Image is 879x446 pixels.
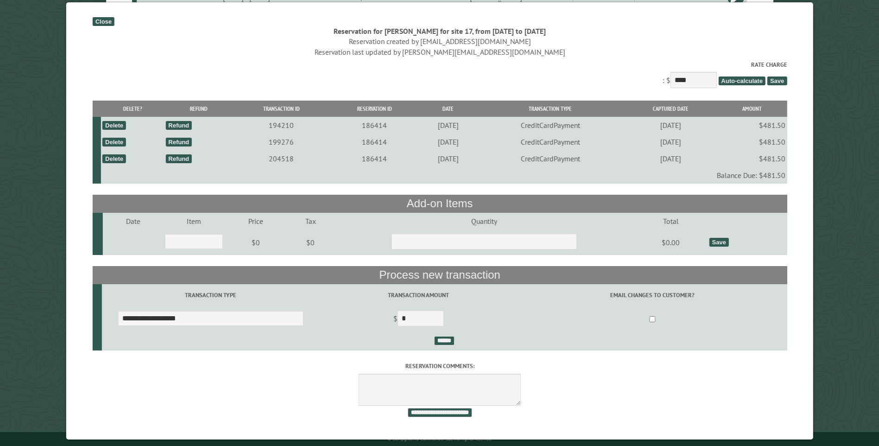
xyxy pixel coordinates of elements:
[387,436,492,442] small: © Campground Commander LLC. All rights reserved.
[624,117,717,134] td: [DATE]
[476,134,624,150] td: CreditCardPayment
[767,76,786,85] span: Save
[634,229,708,255] td: $0.00
[165,121,192,130] div: Refund
[102,138,126,147] div: Delete
[92,266,787,284] th: Process new transaction
[718,76,765,85] span: Auto-calculate
[286,229,334,255] td: $0
[286,213,334,229] td: Tax
[234,101,329,117] th: Transaction ID
[92,195,787,212] th: Add-on Items
[329,134,419,150] td: 186414
[321,291,516,299] label: Transaction Amount
[329,150,419,167] td: 186414
[419,134,476,150] td: [DATE]
[624,150,717,167] td: [DATE]
[476,101,624,117] th: Transaction Type
[102,154,126,163] div: Delete
[329,101,419,117] th: Reservation ID
[419,150,476,167] td: [DATE]
[519,291,785,299] label: Email changes to customer?
[476,117,624,134] td: CreditCardPayment
[709,238,728,247] div: Save
[101,101,164,117] th: Delete?
[419,101,476,117] th: Date
[329,117,419,134] td: 186414
[476,150,624,167] td: CreditCardPayment
[164,101,234,117] th: Refund
[92,60,787,90] div: : $
[634,213,708,229] td: Total
[224,213,287,229] td: Price
[319,306,517,332] td: $
[103,213,164,229] td: Date
[102,121,126,130] div: Delete
[624,134,717,150] td: [DATE]
[224,229,287,255] td: $0
[624,101,717,117] th: Captured Date
[165,138,192,147] div: Refund
[717,101,787,117] th: Amount
[165,154,192,163] div: Refund
[92,47,787,57] div: Reservation last updated by [PERSON_NAME][EMAIL_ADDRESS][DOMAIN_NAME]
[103,291,318,299] label: Transaction Type
[234,117,329,134] td: 194210
[92,60,787,69] label: Rate Charge
[419,117,476,134] td: [DATE]
[164,213,224,229] td: Item
[234,150,329,167] td: 204518
[717,150,787,167] td: $481.50
[92,36,787,46] div: Reservation created by [EMAIL_ADDRESS][DOMAIN_NAME]
[717,134,787,150] td: $481.50
[92,362,787,370] label: Reservation comments:
[334,213,634,229] td: Quantity
[234,134,329,150] td: 199276
[101,167,786,184] td: Balance Due: $481.50
[92,17,114,26] div: Close
[717,117,787,134] td: $481.50
[92,26,787,36] div: Reservation for [PERSON_NAME] for site 17, from [DATE] to [DATE]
